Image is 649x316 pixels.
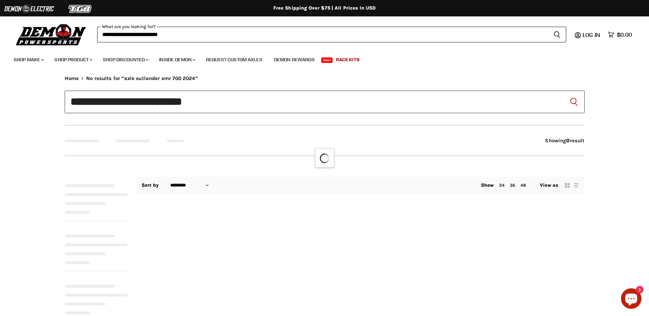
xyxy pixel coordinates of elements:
a: $0.00 [604,30,635,40]
a: Demon Rewards [269,53,320,67]
button: grid view [564,182,571,189]
button: Search [548,27,566,42]
input: Search [65,91,585,113]
inbox-online-store-chat: Shopify online store chat [619,288,644,311]
span: No results for “axle outlander xmr 700 2024” [86,76,198,81]
span: $0.00 [617,31,632,38]
a: Log in [580,32,604,38]
a: Request Custom Axles [201,53,268,67]
a: 24 [499,183,505,188]
span: Show [481,182,494,188]
strong: 0 [566,137,570,144]
span: Log in [583,31,600,38]
ul: Main menu [9,50,630,67]
div: Free Shipping Over $75 | All Prices In USD [51,5,598,11]
a: Race Kits [331,53,365,67]
span: Showing result [545,137,584,144]
a: Shop Product [49,53,96,67]
span: View as [540,183,558,188]
button: Search [568,96,579,107]
img: Demon Electric Logo 2 [3,2,55,15]
form: Product [65,91,585,113]
nav: Breadcrumbs [65,76,585,81]
span: New! [321,57,333,63]
img: Demon Powersports [14,22,89,47]
img: TGB Logo 2 [55,2,106,15]
input: Search [97,27,548,42]
label: Sort by [142,183,159,188]
a: 48 [520,183,526,188]
button: list view [573,182,580,189]
a: Home [65,76,79,81]
form: Product [97,27,566,42]
a: 36 [510,183,515,188]
a: Shop Make [9,53,48,67]
a: Inside Demon [154,53,199,67]
a: Shop Discounted [98,53,153,67]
